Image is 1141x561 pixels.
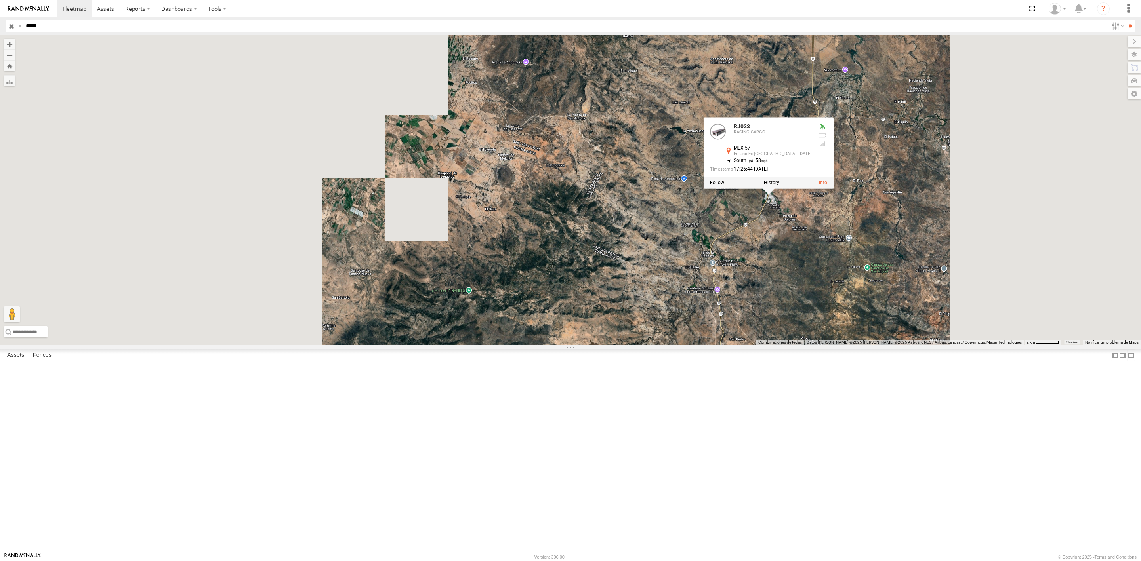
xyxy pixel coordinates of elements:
[4,61,15,71] button: Zoom Home
[710,180,724,185] label: Realtime tracking of Asset
[710,124,726,140] a: View Asset Details
[710,167,811,172] div: Date/time of location update
[29,350,55,361] label: Fences
[818,124,827,130] div: Valid GPS Fix
[1046,3,1069,15] div: Josue Jimenez
[734,130,811,135] div: RACING CARGO
[4,306,20,322] button: Arrastra al hombrecito al mapa para abrir Street View
[746,158,768,164] span: 58
[534,555,565,559] div: Version: 306.00
[818,141,827,147] div: Last Event GSM Signal Strength
[4,49,15,61] button: Zoom out
[4,553,41,561] a: Visit our Website
[1066,341,1078,344] a: Términos (se abre en una nueva pestaña)
[1097,2,1110,15] i: ?
[8,6,49,11] img: rand-logo.svg
[1111,349,1119,361] label: Dock Summary Table to the Left
[734,158,746,164] span: South
[758,340,802,345] button: Combinaciones de teclas
[17,20,23,32] label: Search Query
[734,146,811,151] div: MEX-57
[734,152,811,157] div: Fr. Uno Ex-[GEOGRAPHIC_DATA]. [DATE]
[1119,349,1127,361] label: Dock Summary Table to the Right
[4,75,15,86] label: Measure
[764,180,779,185] label: View Asset History
[1058,555,1137,559] div: © Copyright 2025 -
[1085,340,1139,344] a: Notificar un problema de Maps
[734,124,750,130] a: RJ023
[818,133,827,139] div: No battery health information received from this device.
[1128,88,1141,99] label: Map Settings
[1127,349,1135,361] label: Hide Summary Table
[1109,20,1126,32] label: Search Filter Options
[1095,555,1137,559] a: Terms and Conditions
[4,39,15,49] button: Zoom in
[819,180,827,185] a: View Asset Details
[1027,340,1035,344] span: 2 km
[807,340,1022,344] span: Datos [PERSON_NAME] ©2025 [PERSON_NAME] ©2025 Airbus, CNES / Airbus, Landsat / Copernicus, Maxar ...
[1024,340,1061,345] button: Escala del mapa: 2 km por 56 píxeles
[3,350,28,361] label: Assets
